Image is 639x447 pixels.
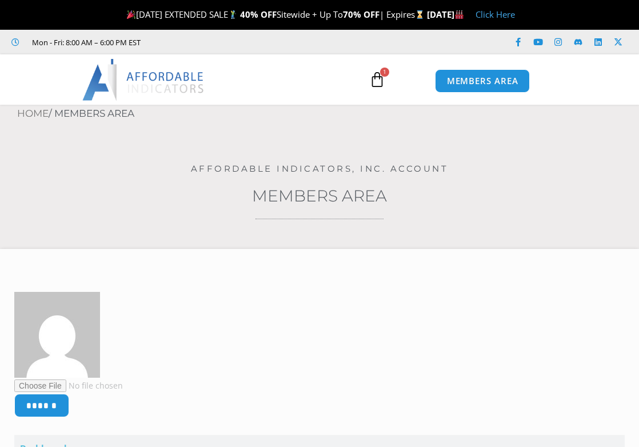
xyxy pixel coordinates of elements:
a: Click Here [476,9,515,20]
a: Home [17,108,49,119]
a: 1 [352,63,402,96]
strong: 40% OFF [240,9,277,20]
span: [DATE] EXTENDED SALE Sitewide + Up To | Expires [124,9,427,20]
img: 🏌️‍♂️ [229,10,237,19]
span: MEMBERS AREA [447,77,518,85]
span: Mon - Fri: 8:00 AM – 6:00 PM EST [29,35,141,49]
img: ⌛ [416,10,424,19]
strong: [DATE] [427,9,464,20]
span: 1 [380,68,389,77]
img: 🎉 [127,10,135,19]
img: 🏭 [455,10,464,19]
nav: Breadcrumb [17,105,639,123]
iframe: Customer reviews powered by Trustpilot [149,37,321,48]
a: Members Area [252,186,387,205]
a: Affordable Indicators, Inc. Account [191,163,449,174]
a: MEMBERS AREA [435,69,530,93]
img: 306a39d853fe7ca0a83b64c3a9ab38c2617219f6aea081d20322e8e32295346b [14,292,100,378]
strong: 70% OFF [343,9,380,20]
img: LogoAI | Affordable Indicators – NinjaTrader [82,59,205,100]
